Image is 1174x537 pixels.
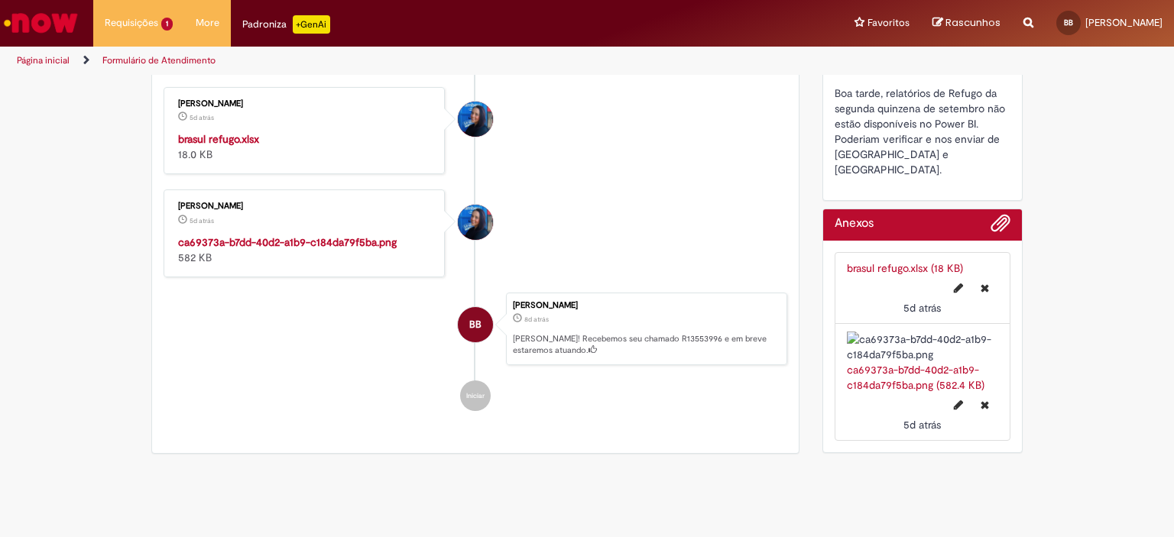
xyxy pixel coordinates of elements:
[11,47,771,75] ul: Trilhas de página
[196,15,219,31] span: More
[524,315,549,324] time: 22/09/2025 09:49:59
[102,54,216,66] a: Formulário de Atendimento
[2,8,80,38] img: ServiceNow
[1064,18,1073,27] span: BB
[17,54,70,66] a: Página inicial
[991,213,1010,241] button: Adicionar anexos
[458,307,493,342] div: Bruna Moreira Braga
[293,15,330,34] p: +GenAi
[847,363,984,392] a: ca69373a-b7dd-40d2-a1b9-c184da79f5ba.png (582.4 KB)
[105,15,158,31] span: Requisições
[190,113,214,122] span: 5d atrás
[971,393,998,417] button: Excluir ca69373a-b7dd-40d2-a1b9-c184da79f5ba.png
[178,202,433,211] div: [PERSON_NAME]
[835,56,1008,176] span: Relatório de partidas Boa tarde, relatórios de Refugo da segunda quinzena de setembro não estão d...
[178,99,433,108] div: [PERSON_NAME]
[903,418,941,432] time: 25/09/2025 09:40:39
[164,293,787,366] li: Bruna Moreira Braga
[945,15,1000,30] span: Rascunhos
[903,301,941,315] time: 25/09/2025 09:41:07
[903,418,941,432] span: 5d atrás
[178,235,433,265] div: 582 KB
[513,301,779,310] div: [PERSON_NAME]
[458,102,493,137] div: Luana Albuquerque
[178,235,397,249] a: ca69373a-b7dd-40d2-a1b9-c184da79f5ba.png
[161,18,173,31] span: 1
[190,113,214,122] time: 25/09/2025 09:41:07
[524,315,549,324] span: 8d atrás
[469,306,482,343] span: BB
[945,276,972,300] button: Editar nome de arquivo brasul refugo.xlsx
[458,205,493,240] div: Luana Albuquerque
[190,216,214,225] time: 25/09/2025 09:40:39
[847,332,999,362] img: ca69373a-b7dd-40d2-a1b9-c184da79f5ba.png
[1085,16,1163,29] span: [PERSON_NAME]
[835,217,874,231] h2: Anexos
[513,333,779,357] p: [PERSON_NAME]! Recebemos seu chamado R13553996 e em breve estaremos atuando.
[945,393,972,417] button: Editar nome de arquivo ca69373a-b7dd-40d2-a1b9-c184da79f5ba.png
[868,15,910,31] span: Favoritos
[242,15,330,34] div: Padroniza
[178,132,259,146] a: brasul refugo.xlsx
[932,16,1000,31] a: Rascunhos
[178,131,433,162] div: 18.0 KB
[847,261,963,275] a: brasul refugo.xlsx (18 KB)
[971,276,998,300] button: Excluir brasul refugo.xlsx
[903,301,941,315] span: 5d atrás
[190,216,214,225] span: 5d atrás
